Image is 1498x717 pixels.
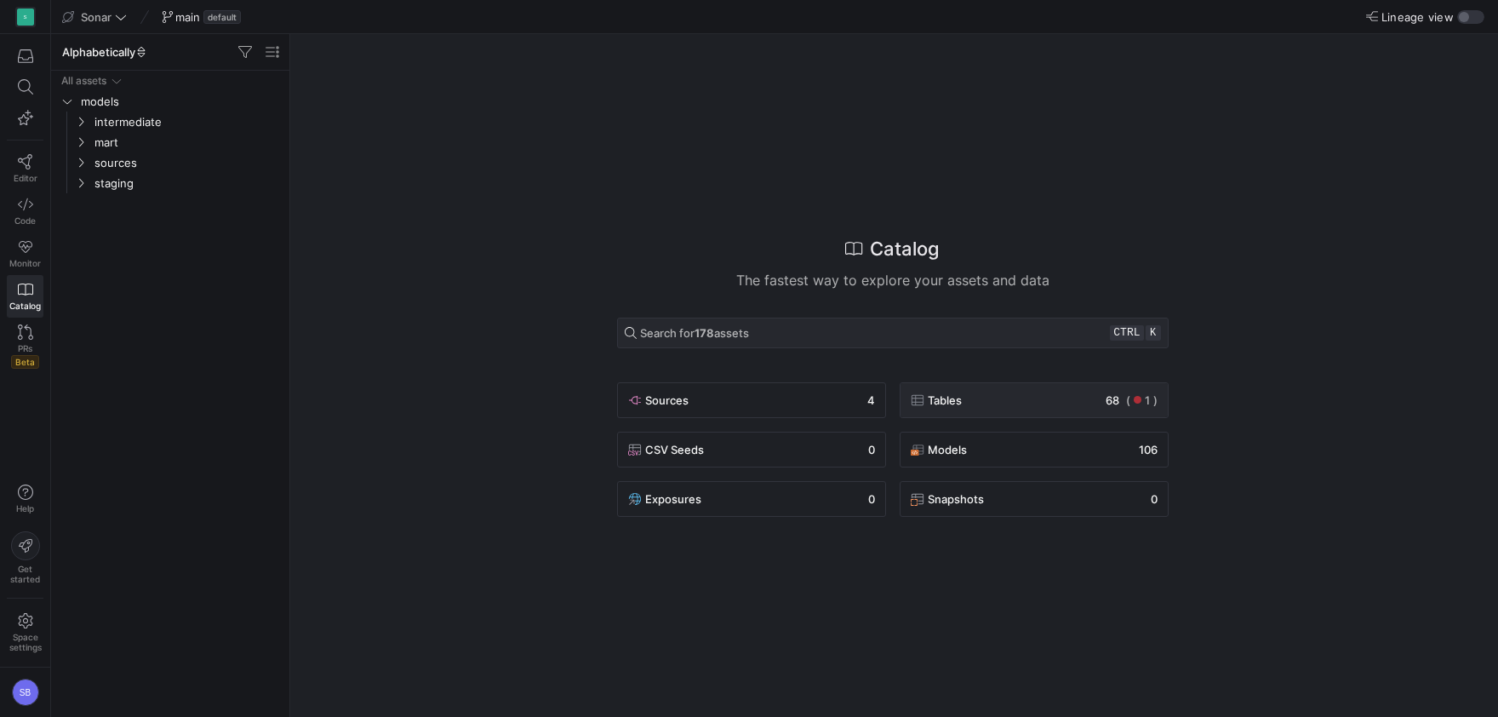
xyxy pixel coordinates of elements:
span: 68 [1106,393,1119,407]
button: undefinedExposures0 [617,481,886,517]
img: undefined [911,492,924,506]
button: Getstarted [7,525,43,591]
img: undefined [628,443,642,456]
span: Sources [645,393,689,407]
button: Search for178assetsctrlk [617,318,1169,348]
span: 4 [867,393,875,407]
span: sources [94,153,280,173]
span: Catalog [9,301,41,311]
span: 0 [868,492,875,506]
a: S [7,3,43,32]
span: Tables [928,393,962,407]
button: SB [7,674,43,710]
div: Press SPACE to select this row. [58,132,283,152]
img: undefined [911,443,924,456]
div: Press SPACE to select this row. [58,112,283,132]
strong: 178 [695,326,714,340]
span: mart [94,133,280,152]
div: All assets [61,75,106,87]
span: Search for assets [640,326,749,340]
span: 0 [1151,492,1158,506]
span: Exposures [645,492,701,506]
span: Editor [14,173,37,183]
button: Sonar [58,6,131,28]
span: Models [928,443,967,456]
span: PRs [18,343,32,353]
span: Alphabetically [62,45,147,59]
button: undefinedSnapshots0 [900,481,1169,517]
span: intermediate [94,112,280,132]
span: default [203,10,241,24]
span: Monitor [9,258,41,268]
span: CSV Seeds [645,443,704,456]
div: Press SPACE to select this row. [58,91,283,112]
a: Catalog [7,275,43,318]
span: main [175,10,200,24]
img: undefined [628,393,642,407]
button: Alphabetically [58,41,152,63]
a: Editor [7,147,43,190]
div: The fastest way to explore your assets and data [617,270,1169,290]
a: PRsBeta [7,318,43,376]
span: Space settings [9,632,42,652]
div: S [17,9,34,26]
img: undefined [628,492,642,506]
span: Beta [11,355,39,369]
a: Spacesettings [7,605,43,660]
a: Monitor [7,232,43,275]
span: Get started [10,564,40,584]
button: undefinedTables68(1) [900,382,1169,418]
span: Lineage view [1381,10,1454,24]
span: ( ) [1126,393,1158,407]
span: models [81,92,280,112]
kbd: k [1146,325,1161,341]
span: staging [94,174,280,193]
a: Code [7,190,43,232]
kbd: ctrl [1110,325,1143,341]
img: undefined [911,393,924,407]
div: Press SPACE to select this row. [58,152,283,173]
span: 0 [868,443,875,456]
button: undefinedSources4 [617,382,886,418]
div: Press SPACE to select this row. [58,173,283,193]
span: 1 [1145,393,1150,407]
span: Help [14,503,36,513]
span: Snapshots [928,492,984,506]
div: Press SPACE to select this row. [58,71,283,91]
span: 106 [1139,443,1158,456]
span: Code [14,215,36,226]
button: undefinedCSV Seeds0 [617,432,886,467]
button: Help [7,477,43,521]
button: undefinedModels106 [900,432,1169,467]
h1: Catalog [870,235,940,263]
div: SB [12,679,39,706]
span: Sonar [81,10,111,24]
